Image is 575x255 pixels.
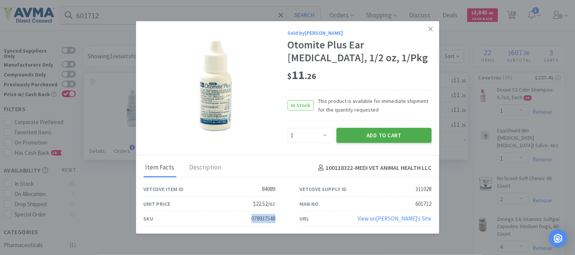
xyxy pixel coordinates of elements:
div: Sold by [PERSON_NAME] [288,29,432,37]
div: 078937548 [252,214,276,223]
div: Vetcove Item ID [144,185,184,193]
div: SKU [144,215,154,223]
span: In Stock [288,101,313,110]
span: . 26 [305,71,316,81]
a: View on[PERSON_NAME]'s Site [358,215,432,222]
img: 0baf5265c9ff4e00a24b54cd829b1cd0_311028.jpeg [166,37,265,135]
div: Description [188,159,223,177]
div: Item Facts [144,159,176,177]
div: Unit Price [144,200,171,208]
div: $22.52/oz [254,199,276,208]
div: Man No. [300,200,320,208]
h4: 100118322 - MEDI VET ANIMAL HEALTH LLC [315,163,432,173]
span: This product is available for immediate shipment for the quantity requested [314,97,432,114]
div: 84989 [262,185,276,194]
span: 11 [288,67,316,82]
div: 601712 [416,199,432,208]
div: URL [300,215,309,223]
div: 311028 [416,185,432,194]
div: Otomite Plus Ear [MEDICAL_DATA], 1/2 oz, 1/Pkg [288,39,432,64]
div: Vetcove Supply ID [300,185,347,193]
div: Open Intercom Messenger [549,229,567,247]
button: Add to Cart [337,128,432,143]
span: $ [288,71,292,81]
